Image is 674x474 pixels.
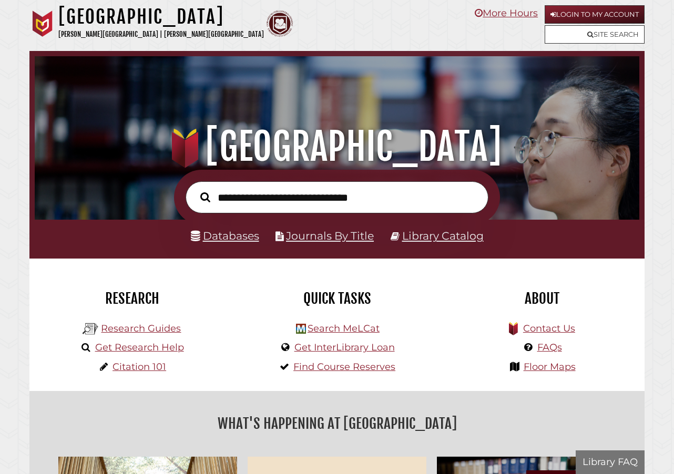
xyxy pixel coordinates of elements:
img: Hekman Library Logo [296,324,306,334]
a: Library Catalog [402,229,484,242]
h1: [GEOGRAPHIC_DATA] [45,123,629,170]
a: Get Research Help [95,342,184,353]
a: Contact Us [523,323,575,334]
h2: What's Happening at [GEOGRAPHIC_DATA] [37,411,637,436]
button: Search [195,189,216,204]
a: Get InterLibrary Loan [294,342,395,353]
h1: [GEOGRAPHIC_DATA] [58,5,264,28]
a: Login to My Account [545,5,645,24]
a: Search MeLCat [308,323,380,334]
h2: Research [37,290,227,307]
a: Site Search [545,25,645,44]
a: Databases [191,229,259,242]
i: Search [200,192,210,203]
a: Journals By Title [286,229,374,242]
a: FAQs [537,342,562,353]
a: Floor Maps [524,361,576,373]
h2: Quick Tasks [242,290,432,307]
img: Calvin Theological Seminary [267,11,293,37]
a: More Hours [475,7,538,19]
img: Calvin University [29,11,56,37]
h2: About [447,290,637,307]
p: [PERSON_NAME][GEOGRAPHIC_DATA] | [PERSON_NAME][GEOGRAPHIC_DATA] [58,28,264,40]
a: Find Course Reserves [293,361,395,373]
a: Research Guides [101,323,181,334]
img: Hekman Library Logo [83,321,98,337]
a: Citation 101 [113,361,166,373]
